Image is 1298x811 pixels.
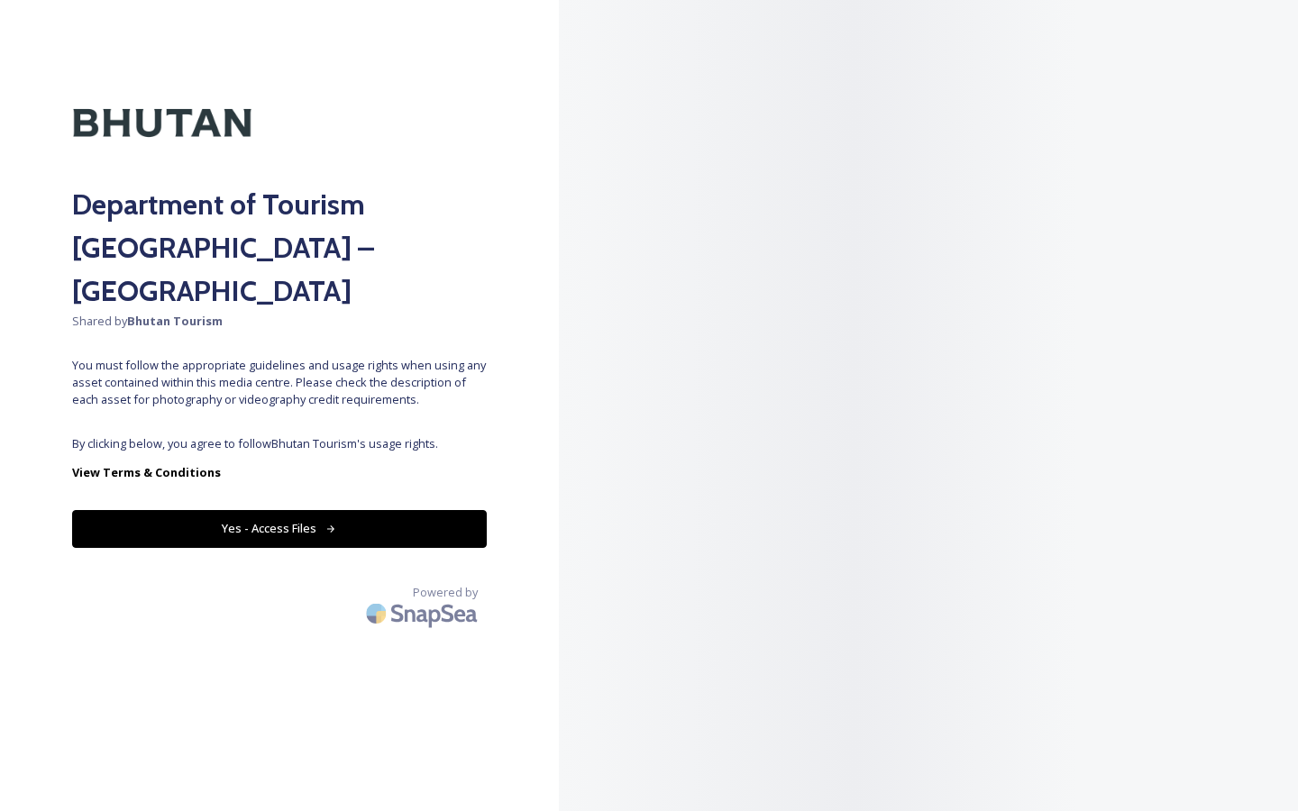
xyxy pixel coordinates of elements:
span: You must follow the appropriate guidelines and usage rights when using any asset contained within... [72,357,487,409]
img: SnapSea Logo [361,592,487,634]
button: Yes - Access Files [72,510,487,547]
span: By clicking below, you agree to follow Bhutan Tourism 's usage rights. [72,435,487,452]
h2: Department of Tourism [GEOGRAPHIC_DATA] – [GEOGRAPHIC_DATA] [72,183,487,313]
strong: Bhutan Tourism [127,313,223,329]
strong: View Terms & Conditions [72,464,221,480]
span: Powered by [413,584,478,601]
img: Kingdom-of-Bhutan-Logo.png [72,72,252,174]
a: View Terms & Conditions [72,461,487,483]
span: Shared by [72,313,487,330]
